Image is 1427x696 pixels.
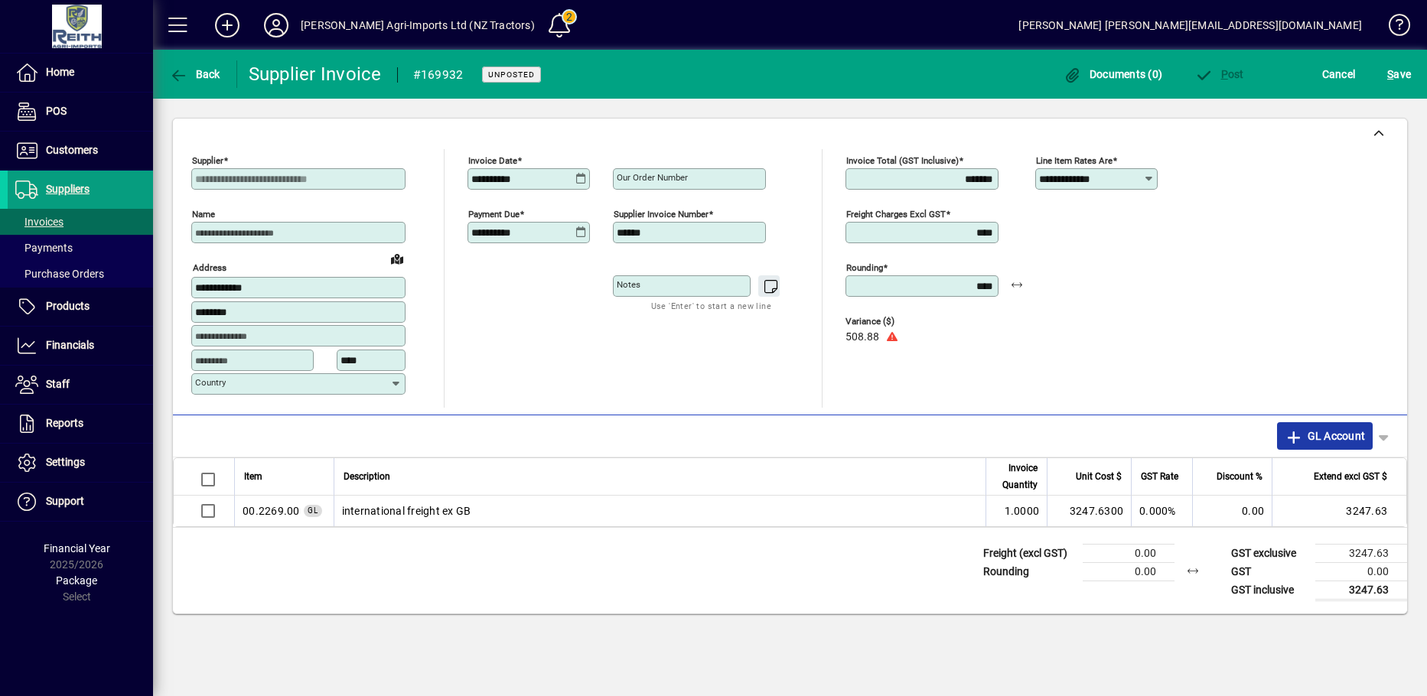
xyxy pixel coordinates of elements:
[15,216,64,228] span: Invoices
[244,468,262,485] span: Item
[1141,468,1178,485] span: GST Rate
[46,183,90,195] span: Suppliers
[46,495,84,507] span: Support
[1063,68,1162,80] span: Documents (0)
[1192,496,1272,526] td: 0.00
[8,261,153,287] a: Purchase Orders
[8,405,153,443] a: Reports
[192,155,223,166] mat-label: Supplier
[8,444,153,482] a: Settings
[1315,544,1407,562] td: 3247.63
[845,317,937,327] span: Variance ($)
[976,544,1083,562] td: Freight (excl GST)
[8,327,153,365] a: Financials
[46,144,98,156] span: Customers
[195,377,226,388] mat-label: Country
[468,155,517,166] mat-label: Invoice date
[1223,581,1315,600] td: GST inclusive
[1322,62,1356,86] span: Cancel
[1223,544,1315,562] td: GST exclusive
[1221,68,1228,80] span: P
[8,209,153,235] a: Invoices
[1314,468,1387,485] span: Extend excl GST $
[1047,496,1131,526] td: 3247.6300
[614,209,709,220] mat-label: Supplier invoice number
[8,366,153,404] a: Staff
[192,209,215,220] mat-label: Name
[846,262,883,273] mat-label: Rounding
[845,331,879,343] span: 508.88
[169,68,220,80] span: Back
[1318,60,1360,88] button: Cancel
[46,456,85,468] span: Settings
[617,172,688,183] mat-label: Our order number
[243,503,300,519] span: Freight - International
[8,132,153,170] a: Customers
[15,268,104,280] span: Purchase Orders
[1272,496,1406,526] td: 3247.63
[1076,468,1122,485] span: Unit Cost $
[651,297,771,314] mat-hint: Use 'Enter' to start a new line
[8,93,153,131] a: POS
[153,60,237,88] app-page-header-button: Back
[46,378,70,390] span: Staff
[1217,468,1262,485] span: Discount %
[1083,544,1175,562] td: 0.00
[46,300,90,312] span: Products
[1277,422,1373,450] button: GL Account
[8,54,153,92] a: Home
[301,13,535,37] div: [PERSON_NAME] Agri-Imports Ltd (NZ Tractors)
[976,562,1083,581] td: Rounding
[1315,562,1407,581] td: 0.00
[344,468,390,485] span: Description
[1383,60,1415,88] button: Save
[1194,68,1244,80] span: ost
[308,506,318,515] span: GL
[203,11,252,39] button: Add
[249,62,382,86] div: Supplier Invoice
[334,496,986,526] td: international freight ex GB
[488,70,535,80] span: Unposted
[165,60,224,88] button: Back
[617,279,640,290] mat-label: Notes
[56,574,97,587] span: Package
[1387,62,1411,86] span: ave
[385,246,409,271] a: View on map
[8,483,153,521] a: Support
[986,496,1047,526] td: 1.0000
[46,339,94,351] span: Financials
[846,155,959,166] mat-label: Invoice Total (GST inclusive)
[1083,562,1175,581] td: 0.00
[46,105,67,117] span: POS
[1377,3,1408,53] a: Knowledge Base
[46,66,74,78] span: Home
[1036,155,1113,166] mat-label: Line item rates are
[1387,68,1393,80] span: S
[1315,581,1407,600] td: 3247.63
[1059,60,1166,88] button: Documents (0)
[8,235,153,261] a: Payments
[468,209,520,220] mat-label: Payment due
[995,460,1038,493] span: Invoice Quantity
[413,63,464,87] div: #169932
[1131,496,1192,526] td: 0.000%
[1018,13,1362,37] div: [PERSON_NAME] [PERSON_NAME][EMAIL_ADDRESS][DOMAIN_NAME]
[252,11,301,39] button: Profile
[1191,60,1248,88] button: Post
[44,542,110,555] span: Financial Year
[15,242,73,254] span: Payments
[1223,562,1315,581] td: GST
[46,417,83,429] span: Reports
[8,288,153,326] a: Products
[846,209,946,220] mat-label: Freight charges excl GST
[1285,424,1365,448] span: GL Account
